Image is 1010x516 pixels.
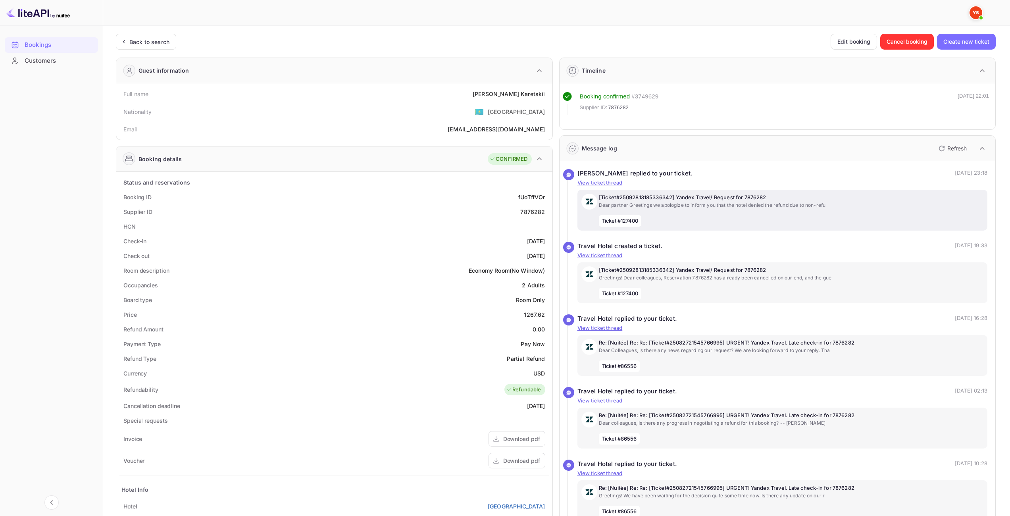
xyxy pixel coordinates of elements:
div: Travel Hotel created a ticket. [577,242,663,251]
div: Email [123,125,137,133]
p: View ticket thread [577,252,988,260]
div: HCN [123,222,136,231]
p: View ticket thread [577,397,988,405]
div: Travel Hotel replied to your ticket. [577,387,677,396]
p: Re: [Nuitée] Re: Re: [Ticket#25082721545766995] URGENT! Yandex Travel. Late check-in for 7876282 [599,484,984,492]
button: Collapse navigation [44,495,59,510]
p: Dear colleagues, Is there any progress in negotiating a refund for this booking? -- [PERSON_NAME] [599,420,984,427]
div: Guest information [139,66,189,75]
div: Booking details [139,155,182,163]
div: Download pdf [503,435,540,443]
div: # 3749629 [631,92,658,101]
p: Re: [Nuitée] Re: Re: [Ticket#25082721545766995] URGENT! Yandex Travel. Late check-in for 7876282 [599,339,984,347]
p: Dear Colleagues, Is there any news regarding our request? We are looking forward to your reply. Tha [599,347,984,354]
span: Supplier ID: [580,104,608,112]
button: Cancel booking [880,34,934,50]
img: Yandex Support [970,6,982,19]
div: Pay Now [521,340,545,348]
div: [PERSON_NAME] Karetskii [473,90,545,98]
div: Booking ID [123,193,152,201]
div: Message log [582,144,618,152]
p: View ticket thread [577,324,988,332]
a: Bookings [5,37,98,52]
div: [PERSON_NAME] replied to your ticket. [577,169,693,178]
img: AwvSTEc2VUhQAAAAAElFTkSuQmCC [581,194,597,210]
div: 1267.62 [524,310,545,319]
img: AwvSTEc2VUhQAAAAAElFTkSuQmCC [581,412,597,427]
div: [DATE] [527,237,545,245]
div: 2 Adults [522,281,545,289]
div: 0.00 [533,325,545,333]
img: AwvSTEc2VUhQAAAAAElFTkSuQmCC [581,266,597,282]
div: [EMAIL_ADDRESS][DOMAIN_NAME] [448,125,545,133]
div: Board type [123,296,152,304]
a: Customers [5,53,98,68]
div: Status and reservations [123,178,190,187]
div: Price [123,310,137,319]
p: [DATE] 16:28 [955,314,987,323]
div: fUoTffVOr [518,193,545,201]
p: Dear partner Greetings we apologize to inform you that the hotel denied the refund due to non-refu [599,202,984,209]
div: Full name [123,90,148,98]
button: Refresh [934,142,970,155]
span: Ticket #127400 [599,215,642,227]
div: USD [533,369,545,377]
p: [DATE] 02:13 [955,387,987,396]
div: Refundable [506,386,541,394]
div: Supplier ID [123,208,152,216]
img: AwvSTEc2VUhQAAAAAElFTkSuQmCC [581,339,597,355]
button: Edit booking [831,34,877,50]
div: Hotel Info [121,485,149,494]
div: [DATE] [527,402,545,410]
div: Nationality [123,108,152,116]
div: Cancellation deadline [123,402,180,410]
div: Hotel [123,502,137,510]
p: View ticket thread [577,179,988,187]
div: Payment Type [123,340,161,348]
span: Ticket #86556 [599,360,640,372]
p: View ticket thread [577,470,988,477]
div: Download pdf [503,456,540,465]
div: 7876282 [520,208,545,216]
div: CONFIRMED [490,155,527,163]
p: Greetings! Dear colleagues, Reservation 7876282 has already been cancelled on our end, and the gue [599,274,984,281]
p: Refresh [947,144,967,152]
div: Bookings [5,37,98,53]
p: [DATE] 10:28 [955,460,987,469]
div: Special requests [123,416,167,425]
div: Partial Refund [507,354,545,363]
p: [Ticket#25092813185336342] Yandex Travel/ Request for 7876282 [599,194,984,202]
span: United States [475,104,484,119]
div: [DATE] 22:01 [958,92,989,115]
div: Customers [25,56,94,65]
div: Voucher [123,456,144,465]
div: Refundability [123,385,158,394]
div: Back to search [129,38,169,46]
div: Room description [123,266,169,275]
button: Create new ticket [937,34,996,50]
div: Economy Room(No Window) [469,266,545,275]
div: Travel Hotel replied to your ticket. [577,314,677,323]
div: Currency [123,369,147,377]
span: Ticket #127400 [599,288,642,300]
p: [DATE] 19:33 [955,242,987,251]
div: [DATE] [527,252,545,260]
span: Ticket #86556 [599,433,640,445]
p: Re: [Nuitée] Re: Re: [Ticket#25082721545766995] URGENT! Yandex Travel. Late check-in for 7876282 [599,412,984,420]
a: [GEOGRAPHIC_DATA] [488,502,545,510]
div: Booking confirmed [580,92,630,101]
div: Invoice [123,435,142,443]
div: Travel Hotel replied to your ticket. [577,460,677,469]
p: Greetings! We have been waiting for the decision quite some time now. Is there any update on our r [599,492,984,499]
div: Refund Amount [123,325,164,333]
div: Refund Type [123,354,156,363]
div: Room Only [516,296,545,304]
span: 7876282 [608,104,629,112]
div: Occupancies [123,281,158,289]
p: [DATE] 23:18 [955,169,987,178]
p: [Ticket#25092813185336342] Yandex Travel/ Request for 7876282 [599,266,984,274]
div: Customers [5,53,98,69]
div: Check out [123,252,150,260]
img: AwvSTEc2VUhQAAAAAElFTkSuQmCC [581,484,597,500]
div: [GEOGRAPHIC_DATA] [488,108,545,116]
